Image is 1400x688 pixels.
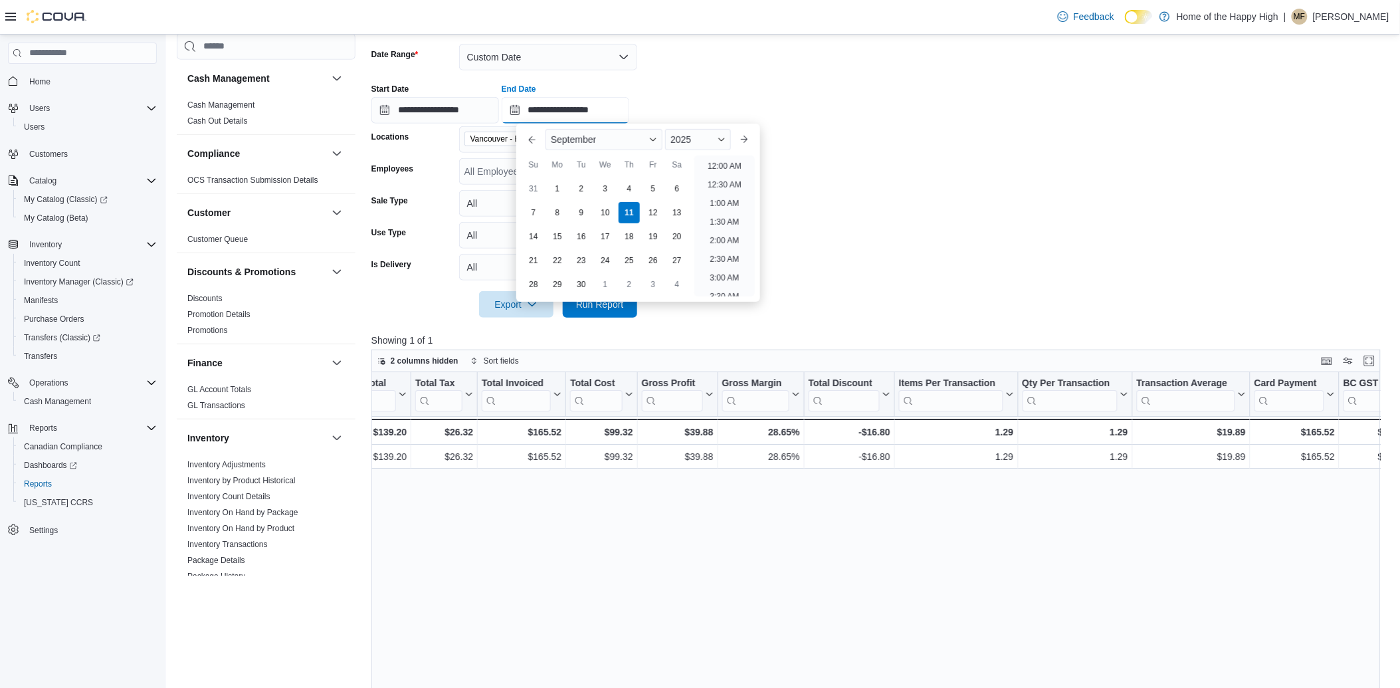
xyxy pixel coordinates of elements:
[1254,377,1324,411] div: Card Payment
[187,384,251,395] span: GL Account Totals
[329,264,345,280] button: Discounts & Promotions
[1137,377,1235,411] div: Transaction Average
[24,258,80,269] span: Inventory Count
[722,449,800,465] div: 28.65%
[19,348,62,364] a: Transfers
[576,298,624,311] span: Run Report
[187,431,326,445] button: Inventory
[502,84,536,94] label: End Date
[187,508,298,517] a: Inventory On Hand by Package
[187,116,248,126] a: Cash Out Details
[24,441,102,452] span: Canadian Compliance
[899,377,1014,411] button: Items Per Transaction
[187,72,326,85] button: Cash Management
[391,356,458,366] span: 2 columns hidden
[570,449,633,465] div: $99.32
[1313,9,1389,25] p: [PERSON_NAME]
[1137,424,1246,440] div: $19.89
[595,178,616,199] div: day-3
[523,274,544,295] div: day-28
[371,227,406,238] label: Use Type
[19,394,96,409] a: Cash Management
[349,377,396,411] div: Subtotal
[1125,24,1126,25] span: Dark Mode
[1344,377,1391,411] div: BC GST
[177,231,355,253] div: Customer
[371,334,1391,347] p: Showing 1 of 1
[24,194,108,205] span: My Catalog (Classic)
[642,424,714,440] div: $39.88
[177,457,355,653] div: Inventory
[571,202,592,223] div: day-9
[371,84,409,94] label: Start Date
[619,250,640,271] div: day-25
[3,172,162,190] button: Catalog
[643,274,664,295] div: day-3
[1254,424,1335,440] div: $165.52
[570,377,633,411] button: Total Cost
[19,457,157,473] span: Dashboards
[187,400,245,411] span: GL Transactions
[24,122,45,132] span: Users
[809,377,880,390] div: Total Discount
[487,291,546,318] span: Export
[187,356,223,370] h3: Finance
[459,222,637,249] button: All
[24,521,157,538] span: Settings
[19,191,113,207] a: My Catalog (Classic)
[1137,449,1246,465] div: $19.89
[3,72,162,91] button: Home
[571,226,592,247] div: day-16
[329,70,345,86] button: Cash Management
[570,377,622,411] div: Total Cost
[187,475,296,486] span: Inventory by Product Historical
[19,457,82,473] a: Dashboards
[187,234,248,245] span: Customer Queue
[19,292,63,308] a: Manifests
[809,449,890,465] div: -$16.80
[551,134,596,145] span: September
[1177,9,1278,25] p: Home of the Happy High
[482,449,561,465] div: $165.52
[24,314,84,324] span: Purchase Orders
[482,377,561,411] button: Total Invoiced
[547,274,568,295] div: day-29
[899,377,1003,390] div: Items Per Transaction
[187,265,296,279] h3: Discounts & Promotions
[522,177,689,296] div: September, 2025
[547,226,568,247] div: day-15
[19,330,106,346] a: Transfers (Classic)
[3,144,162,164] button: Customers
[19,330,157,346] span: Transfers (Classic)
[705,195,745,211] li: 1:00 AM
[329,430,345,446] button: Inventory
[722,377,789,390] div: Gross Margin
[187,326,228,335] a: Promotions
[24,146,73,162] a: Customers
[570,424,633,440] div: $99.32
[722,377,799,411] button: Gross Margin
[29,103,50,114] span: Users
[13,392,162,411] button: Cash Management
[595,250,616,271] div: day-24
[13,310,162,328] button: Purchase Orders
[1254,449,1335,465] div: $165.52
[29,378,68,388] span: Operations
[670,134,691,145] span: 2025
[187,100,254,110] a: Cash Management
[809,424,890,440] div: -$16.80
[547,250,568,271] div: day-22
[705,233,745,249] li: 2:00 AM
[29,423,57,433] span: Reports
[571,178,592,199] div: day-2
[809,377,880,411] div: Total Discount
[619,154,640,175] div: Th
[479,291,553,318] button: Export
[19,210,157,226] span: My Catalog (Beta)
[547,202,568,223] div: day-8
[1292,9,1308,25] div: Madison Falletta
[187,401,245,410] a: GL Transactions
[19,292,157,308] span: Manifests
[722,424,799,440] div: 28.65%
